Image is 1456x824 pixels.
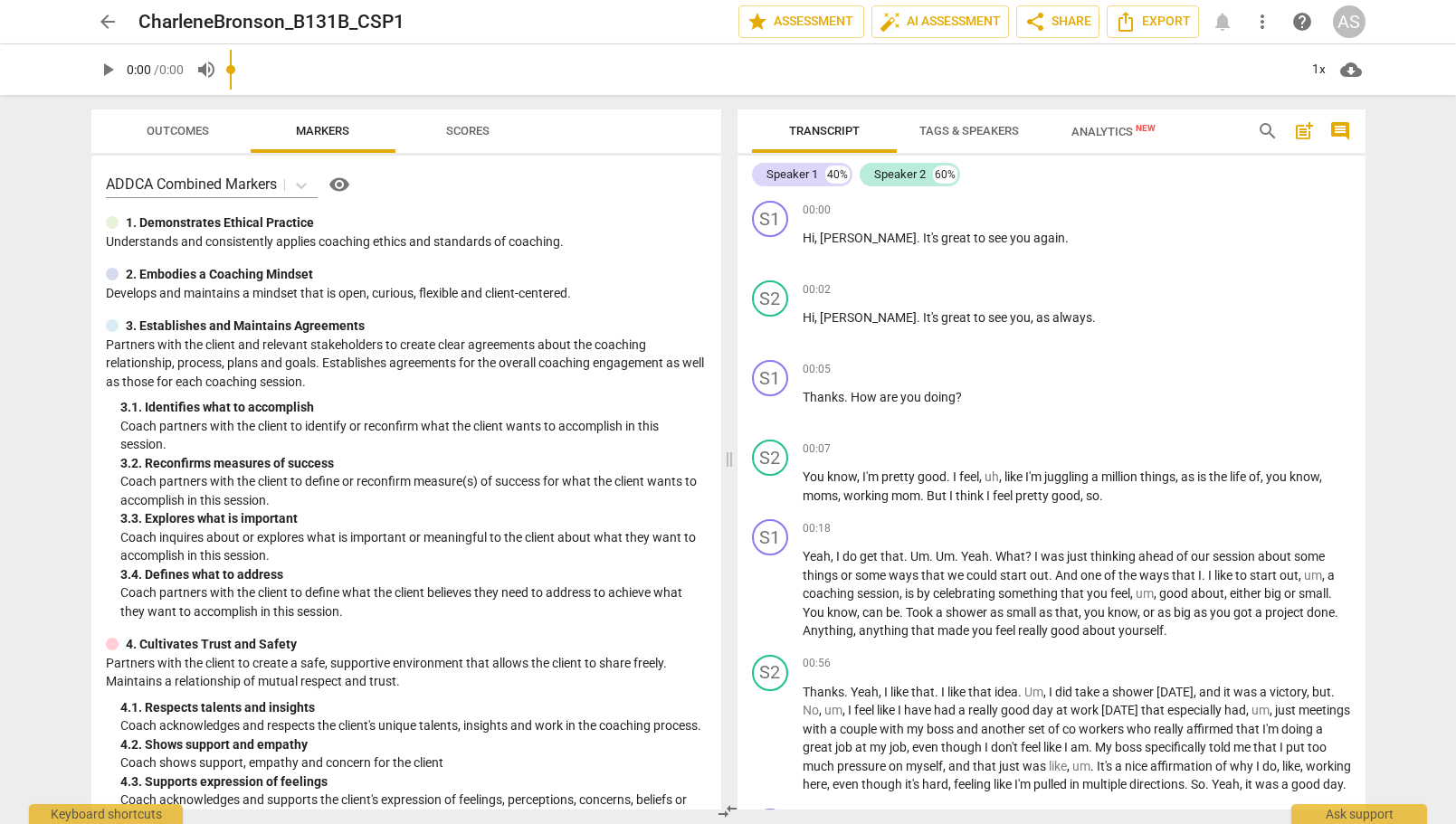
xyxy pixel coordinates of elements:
span: Filler word [1304,568,1322,582]
span: . [955,549,961,564]
span: 0:00 [127,62,151,77]
span: our [1191,549,1213,564]
span: . [844,390,851,404]
span: like [947,685,968,699]
span: something [998,586,1061,601]
span: that [921,568,947,582]
span: Assessment [747,11,856,33]
span: Filler word [1136,586,1154,601]
span: is [1197,469,1209,484]
span: one [1080,568,1104,582]
span: like [1214,568,1235,582]
span: feel [959,469,979,484]
span: Um [936,549,955,564]
span: moms [803,488,838,503]
span: , [1130,586,1136,601]
span: you [900,390,924,404]
p: Develops and maintains a mindset that is open, curious, flexible and client-centered. [106,284,707,303]
span: Thanks [803,390,844,404]
span: juggling [1044,469,1091,484]
span: . [947,469,953,484]
span: you [1266,469,1289,484]
span: but [1312,685,1331,699]
span: . [989,549,995,564]
span: AI Assessment [880,11,1001,33]
span: I [836,549,842,564]
span: And [1055,568,1080,582]
span: , [814,231,820,245]
div: 3. 3. Explores what is important [120,509,707,528]
span: feel [993,488,1015,503]
span: , [1137,605,1143,620]
span: of [1104,568,1118,582]
span: small [1299,586,1328,601]
span: mom [891,488,920,503]
span: shower [1112,685,1156,699]
span: I [848,703,854,717]
span: I'm [1025,469,1044,484]
button: AS [1333,5,1366,38]
span: , [853,623,859,638]
span: You [803,605,827,620]
span: a [1328,568,1335,582]
span: / 0:00 [154,62,184,77]
span: Took [906,605,936,620]
span: did [1055,685,1075,699]
span: ways [1139,568,1172,582]
span: small [1006,605,1039,620]
div: 4. 1. Respects talents and insights [120,698,707,717]
span: , [831,549,836,564]
span: to [974,231,988,245]
span: you [1210,605,1233,620]
p: Understands and consistently applies coaching ethics and standards of coaching. [106,232,707,251]
span: start [1250,568,1280,582]
span: , [899,586,905,601]
span: help [1291,11,1313,33]
span: pretty [881,469,918,484]
span: I [1049,685,1055,699]
span: star [747,11,768,33]
span: , [838,488,843,503]
span: . [1202,568,1208,582]
a: Help [318,170,354,199]
span: idea [994,685,1018,699]
span: pretty [1015,488,1052,503]
span: coaching [803,586,857,601]
span: Anything [803,623,853,638]
span: more_vert [1251,11,1273,33]
span: [PERSON_NAME] [820,231,917,245]
span: out [1280,568,1299,582]
span: feel [1110,586,1130,601]
span: 00:07 [803,441,831,457]
span: . [1331,685,1335,699]
span: about [1082,623,1118,638]
span: But [927,488,949,503]
span: was [1041,549,1067,564]
span: got [1233,605,1255,620]
span: just [1067,549,1090,564]
span: Yeah [851,685,879,699]
span: really [1018,623,1051,638]
span: you [1087,586,1110,601]
span: feel [995,623,1018,638]
span: you [1010,231,1033,245]
div: 40% [825,166,850,184]
span: a [1260,685,1270,699]
button: Assessment [738,5,864,38]
span: you [1010,310,1031,325]
span: I [1208,568,1214,582]
span: . [1335,605,1338,620]
span: again [1033,231,1065,245]
div: Change speaker [752,519,788,555]
span: 00:18 [803,521,831,536]
span: [DATE] [1156,685,1194,699]
p: 2. Embodies a Coaching Mindset [126,265,313,284]
span: What [995,549,1025,564]
span: think [956,488,986,503]
span: see [988,231,1010,245]
button: Search [1253,117,1282,146]
span: . [1099,488,1103,503]
div: Change speaker [752,440,788,476]
span: doing [924,390,956,404]
span: . [1328,586,1332,601]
